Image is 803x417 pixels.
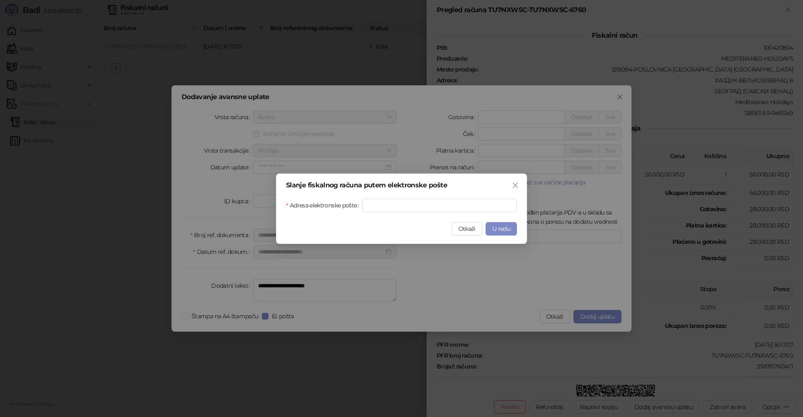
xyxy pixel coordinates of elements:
[492,225,510,233] span: U redu
[509,179,522,192] button: Close
[486,222,517,235] button: U redu
[286,199,362,212] label: Adresa elektronske pošte
[512,182,519,189] span: close
[509,182,522,189] span: Zatvori
[458,225,476,233] span: Otkaži
[362,199,517,212] input: Adresa elektronske pošte
[286,182,517,189] div: Slanje fiskalnog računa putem elektronske pošte
[452,222,482,235] button: Otkaži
